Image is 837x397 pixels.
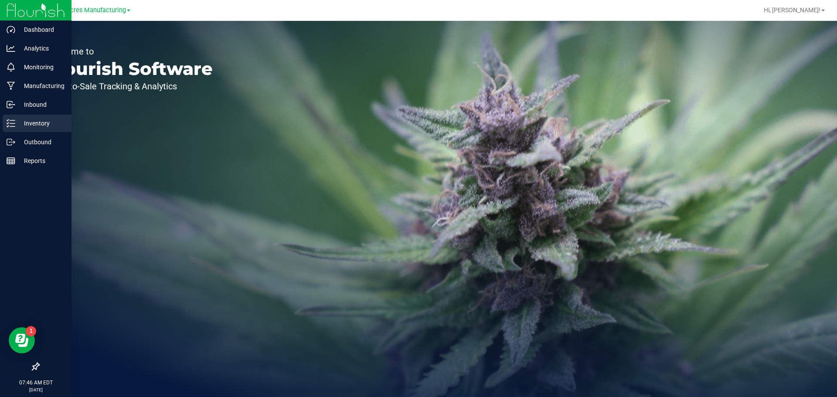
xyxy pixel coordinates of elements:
[4,379,68,387] p: 07:46 AM EDT
[15,24,68,35] p: Dashboard
[7,25,15,34] inline-svg: Dashboard
[15,99,68,110] p: Inbound
[47,82,213,91] p: Seed-to-Sale Tracking & Analytics
[7,138,15,146] inline-svg: Outbound
[9,327,35,353] iframe: Resource center
[7,156,15,165] inline-svg: Reports
[15,81,68,91] p: Manufacturing
[15,43,68,54] p: Analytics
[15,62,68,72] p: Monitoring
[7,44,15,53] inline-svg: Analytics
[7,81,15,90] inline-svg: Manufacturing
[15,156,68,166] p: Reports
[15,137,68,147] p: Outbound
[764,7,820,14] span: Hi, [PERSON_NAME]!
[7,100,15,109] inline-svg: Inbound
[48,7,126,14] span: Green Acres Manufacturing
[7,63,15,71] inline-svg: Monitoring
[47,47,213,56] p: Welcome to
[4,387,68,393] p: [DATE]
[26,326,36,336] iframe: Resource center unread badge
[47,60,213,78] p: Flourish Software
[7,119,15,128] inline-svg: Inventory
[15,118,68,129] p: Inventory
